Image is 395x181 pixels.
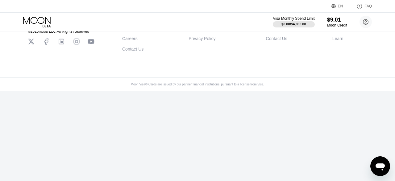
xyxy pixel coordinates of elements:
[28,29,94,34] div: © 2025 Moon LLC All Rights Reserved
[338,4,343,8] div: EN
[281,22,306,26] div: $0.00 / $4,000.00
[189,36,215,41] div: Privacy Policy
[332,36,343,41] div: Learn
[266,36,287,41] div: Contact Us
[126,83,269,86] div: Moon Visa® Cards are issued by our partner financial institutions, pursuant to a license from Visa.
[350,3,372,9] div: FAQ
[364,4,372,8] div: FAQ
[370,156,390,176] iframe: Button to launch messaging window
[122,36,138,41] div: Careers
[122,47,143,51] div: Contact Us
[273,16,314,21] div: Visa Monthly Spend Limit
[331,3,350,9] div: EN
[327,23,347,27] div: Moon Credit
[327,17,347,23] div: $9.01
[327,17,347,27] div: $9.01Moon Credit
[273,16,314,27] div: Visa Monthly Spend Limit$0.00/$4,000.00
